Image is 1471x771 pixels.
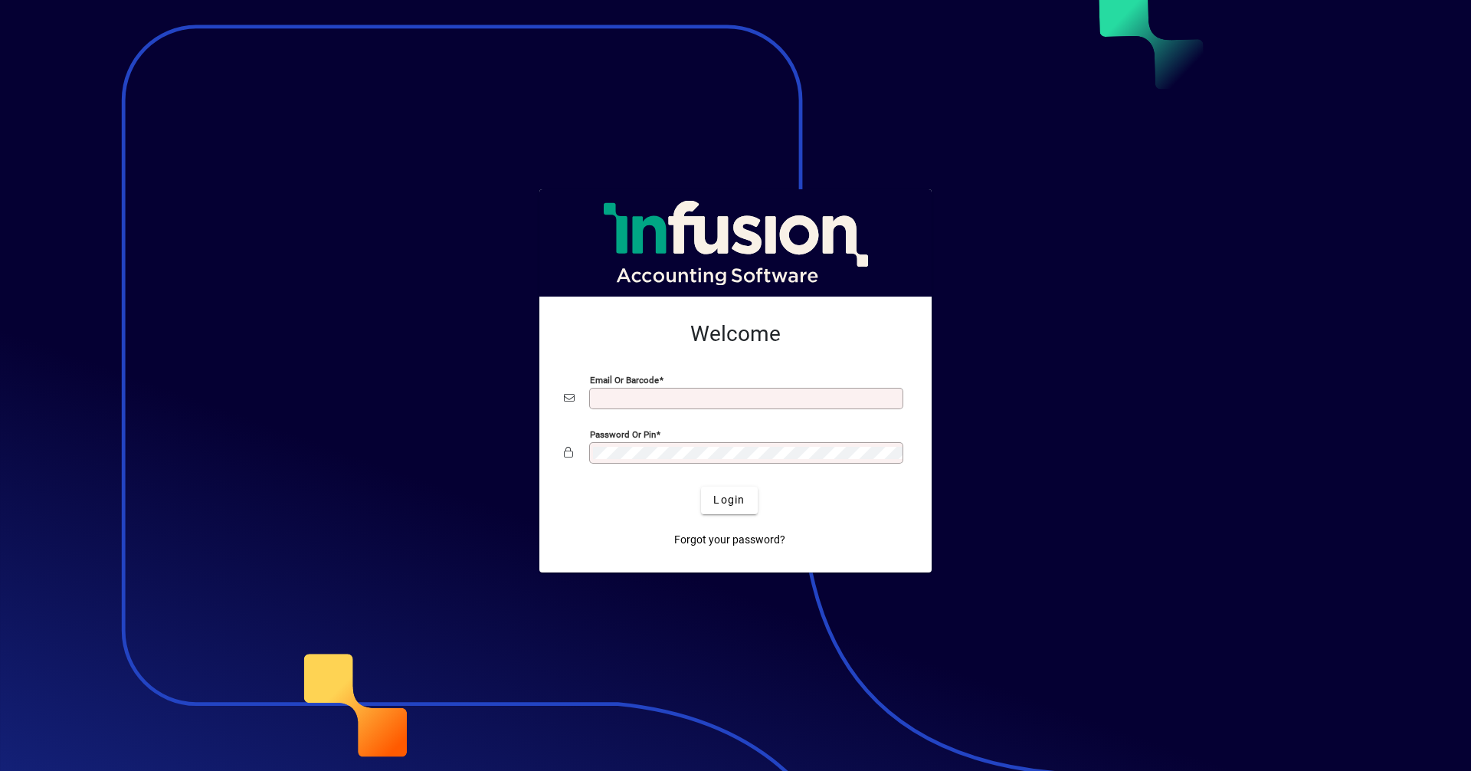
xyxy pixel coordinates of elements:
[713,492,745,508] span: Login
[590,428,656,439] mat-label: Password or Pin
[674,532,785,548] span: Forgot your password?
[590,374,659,385] mat-label: Email or Barcode
[668,527,791,554] a: Forgot your password?
[701,487,757,514] button: Login
[564,321,907,347] h2: Welcome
